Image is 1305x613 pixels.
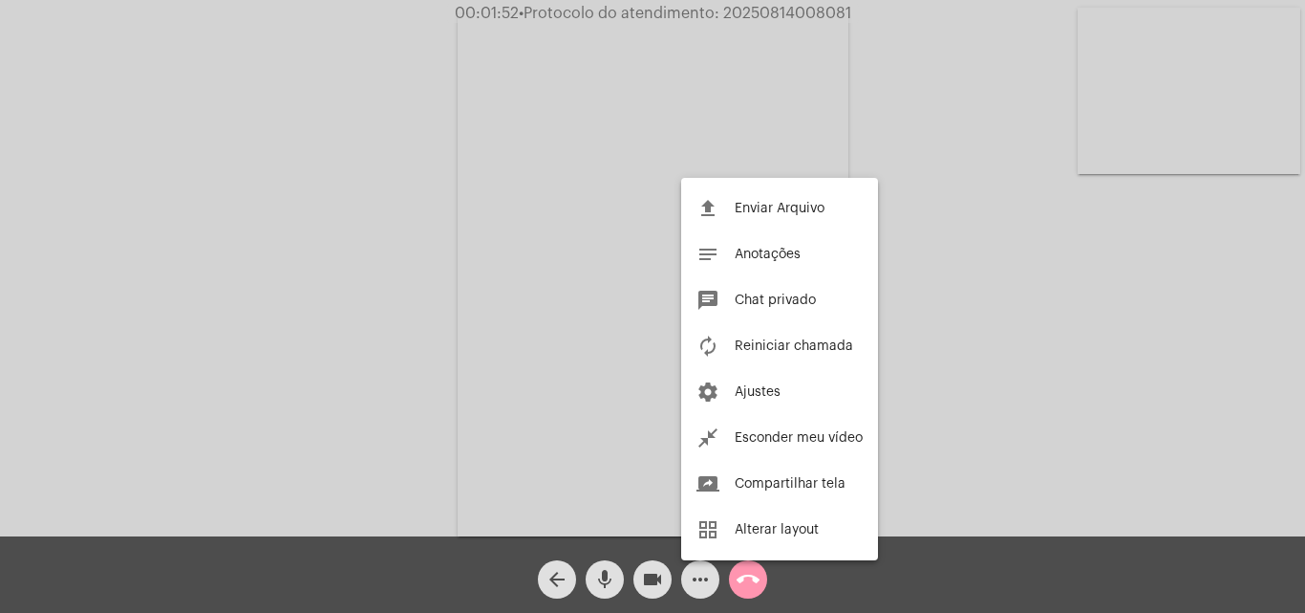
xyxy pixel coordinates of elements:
mat-icon: autorenew [696,335,719,358]
mat-icon: notes [696,243,719,266]
span: Esconder meu vídeo [735,431,863,445]
span: Compartilhar tela [735,477,845,491]
span: Enviar Arquivo [735,202,824,215]
mat-icon: grid_view [696,518,719,541]
mat-icon: settings [696,381,719,404]
span: Chat privado [735,294,816,307]
span: Ajustes [735,385,781,399]
mat-icon: chat [696,289,719,312]
span: Anotações [735,248,801,261]
span: Reiniciar chamada [735,339,853,353]
mat-icon: screen_share [696,472,719,495]
span: Alterar layout [735,523,819,536]
mat-icon: file_upload [696,197,719,220]
mat-icon: close_fullscreen [696,427,719,449]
